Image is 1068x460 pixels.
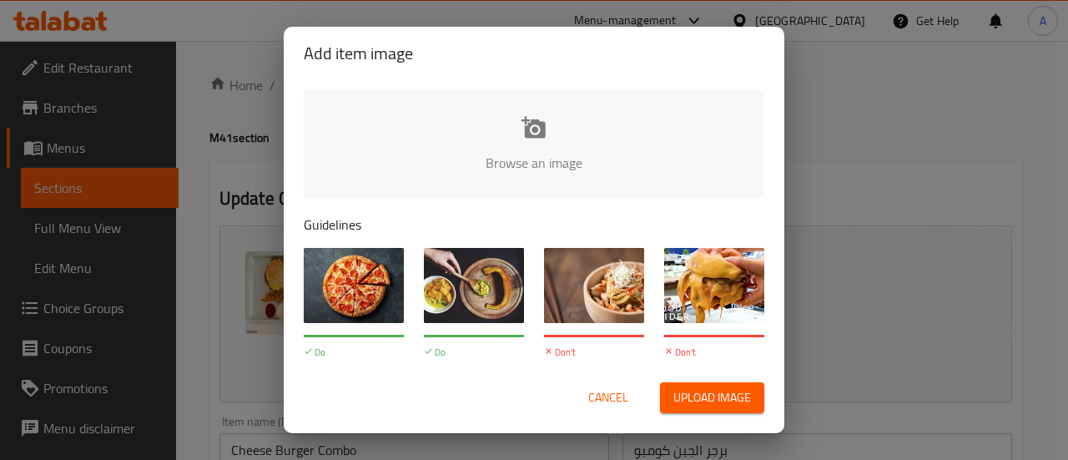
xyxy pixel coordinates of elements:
img: guide-img-3@3x.jpg [544,248,644,323]
img: guide-img-4@3x.jpg [664,248,764,323]
p: Images should be high-quality and preferably from a wide-angle [304,360,404,402]
p: Don't [544,346,644,360]
h2: Add item image [304,40,764,67]
p: Don't [664,346,764,360]
span: Upload image [673,387,751,408]
span: Cancel [588,387,628,408]
img: guide-img-2@3x.jpg [424,248,524,323]
p: Guidelines [304,215,764,235]
button: Cancel [582,382,635,413]
p: Item must be centered in the image [544,360,644,387]
p: Do [304,346,404,360]
img: guide-img-1@3x.jpg [304,248,404,323]
p: Do [424,346,524,360]
p: Do not display text or watermarks [664,360,764,387]
p: Hands can be shown in the image but need to be clean and styled [424,360,524,402]
button: Upload image [660,382,764,413]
